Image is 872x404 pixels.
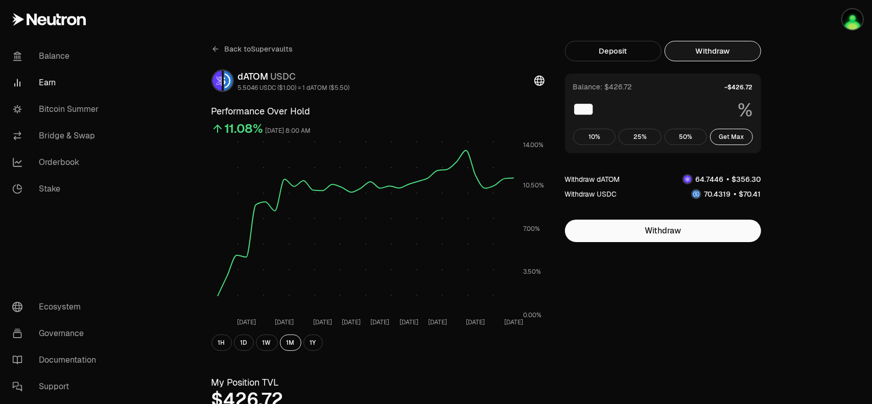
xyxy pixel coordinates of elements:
[466,319,485,327] tspan: [DATE]
[211,41,293,57] a: Back toSupervaults
[4,294,110,320] a: Ecosystem
[523,268,541,276] tspan: 3.50%
[842,9,863,30] img: sw-firefox
[684,175,692,183] img: dATOM Logo
[619,129,662,145] button: 25%
[271,70,296,82] span: USDC
[224,70,233,91] img: USDC Logo
[399,319,418,327] tspan: [DATE]
[573,82,632,92] div: Balance: $426.72
[4,320,110,347] a: Governance
[565,41,662,61] button: Deposit
[256,335,278,351] button: 1W
[303,335,323,351] button: 1Y
[523,181,544,189] tspan: 10.50%
[4,43,110,69] a: Balance
[523,311,541,319] tspan: 0.00%
[211,335,232,351] button: 1H
[370,319,389,327] tspan: [DATE]
[211,375,545,390] h3: My Position TVL
[710,129,753,145] button: Get Max
[4,347,110,373] a: Documentation
[211,104,545,118] h3: Performance Over Hold
[280,335,301,351] button: 1M
[266,125,311,137] div: [DATE] 8:00 AM
[523,225,540,233] tspan: 7.00%
[428,319,446,327] tspan: [DATE]
[213,70,222,91] img: dATOM Logo
[4,69,110,96] a: Earn
[225,121,264,137] div: 11.08%
[692,190,700,198] img: USDC Logo
[573,129,616,145] button: 10%
[665,41,761,61] button: Withdraw
[738,100,753,121] span: %
[275,319,294,327] tspan: [DATE]
[523,141,544,149] tspan: 14.00%
[4,149,110,176] a: Orderbook
[238,69,350,84] div: dATOM
[4,96,110,123] a: Bitcoin Summer
[342,319,361,327] tspan: [DATE]
[4,373,110,400] a: Support
[504,319,523,327] tspan: [DATE]
[234,335,254,351] button: 1D
[313,319,332,327] tspan: [DATE]
[565,174,620,184] div: Withdraw dATOM
[4,123,110,149] a: Bridge & Swap
[565,189,617,199] div: Withdraw USDC
[665,129,708,145] button: 50%
[238,84,350,92] div: 5.5046 USDC ($1.00) = 1 dATOM ($5.50)
[4,176,110,202] a: Stake
[237,319,255,327] tspan: [DATE]
[225,44,293,54] span: Back to Supervaults
[565,220,761,242] button: Withdraw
